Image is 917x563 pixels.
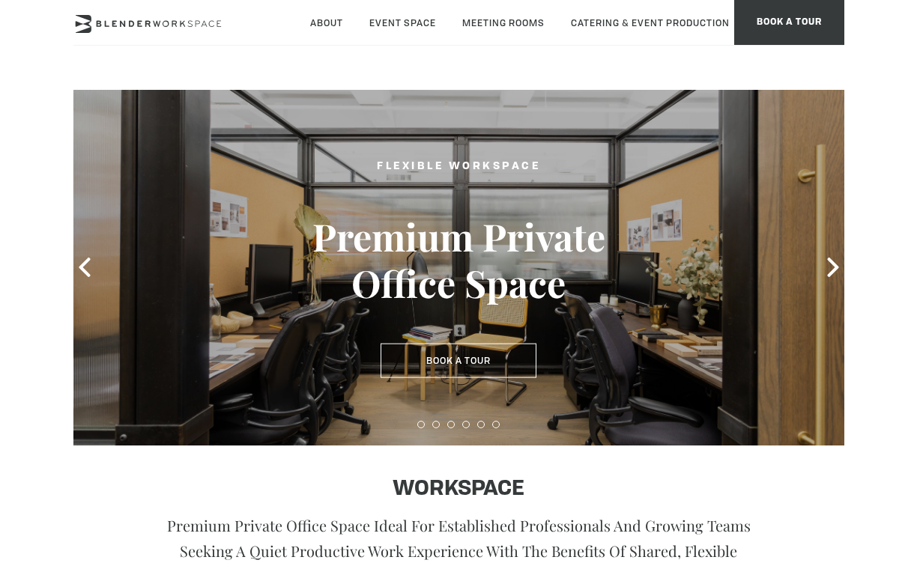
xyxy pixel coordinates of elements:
[381,350,536,367] a: Book a Tour
[148,475,769,504] p: WORKSPACE
[381,344,536,378] button: Book a Tour
[286,157,631,176] h2: Flexible Workspace
[286,213,631,306] h3: Premium Private Office Space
